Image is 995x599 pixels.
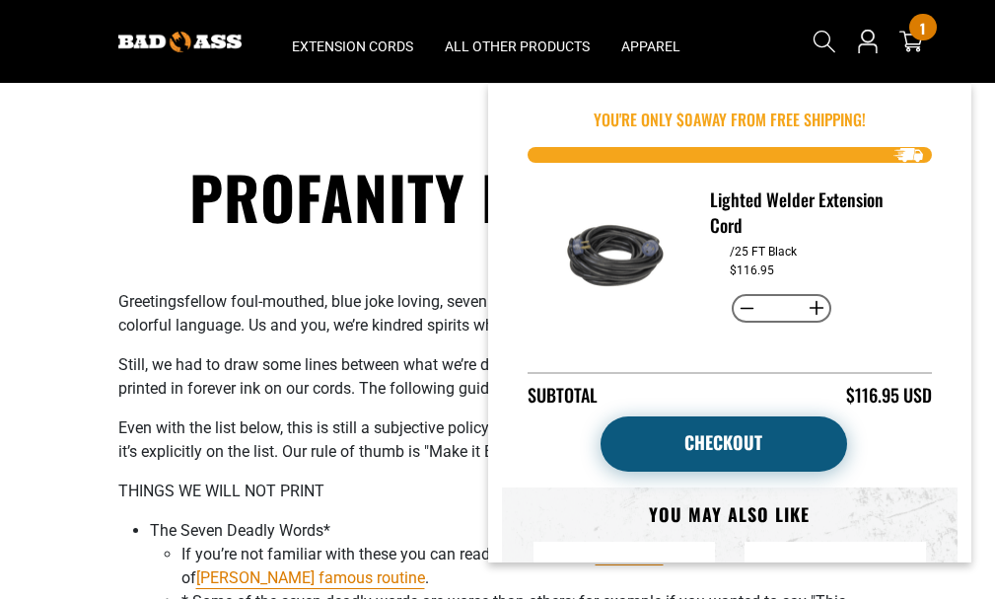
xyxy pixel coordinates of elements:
[710,187,916,238] h3: Lighted Welder Extension Cord
[730,263,774,277] dd: $116.95
[196,568,425,587] a: [PERSON_NAME] famous routine
[118,32,242,52] img: Bad Ass Extension Cords
[118,353,878,401] p: Still, we had to draw some lines between what we’re down with in casual conversation, and what ca...
[621,37,680,55] span: Apparel
[118,482,324,500] strong: THINGS WE WILL NOT PRINT
[920,21,925,36] span: 1
[118,158,878,235] h1: Profanity Policy Page
[118,416,878,464] p: Even with the list below, this is still a subjective policy – so we could reject your custom prin...
[809,26,840,57] summary: Search
[292,37,413,55] span: Extension Cords
[601,416,847,472] a: Checkout
[846,382,932,409] div: $116.95 USD
[488,83,971,562] div: Item added to your cart
[730,245,797,259] dd: /25 FT Black
[762,292,801,326] input: Quantity for Lighted Welder Extension Cord
[684,108,693,131] span: 0
[528,382,598,409] div: Subtotal
[528,108,932,131] p: You're Only $ away from free shipping!
[533,503,926,526] h3: You may also like
[118,292,184,311] strong: Greetings
[181,543,878,590] li: If you’re not familiar with these you can read about them on . We’re also big fans of .
[150,521,330,540] strong: The Seven Deadly Words*
[118,290,878,337] p: fellow foul-mouthed, blue joke loving, seven dirty word slangin’, F bomb dropping, connoisseur of...
[445,37,590,55] span: All Other Products
[542,209,681,302] img: black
